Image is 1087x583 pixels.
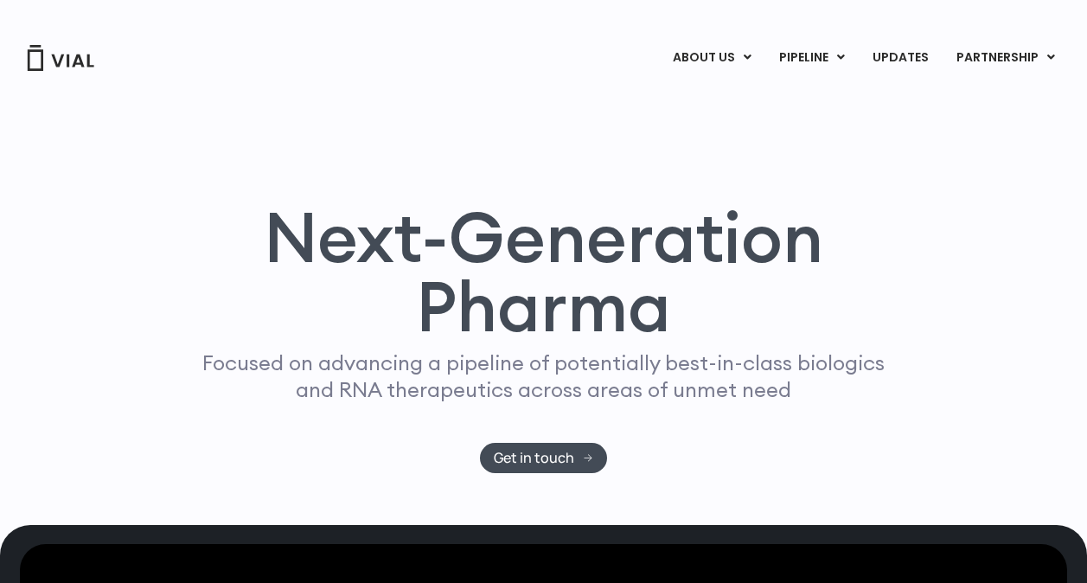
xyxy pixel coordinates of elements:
[169,202,918,341] h1: Next-Generation Pharma
[765,43,858,73] a: PIPELINEMenu Toggle
[195,349,892,403] p: Focused on advancing a pipeline of potentially best-in-class biologics and RNA therapeutics acros...
[943,43,1069,73] a: PARTNERSHIPMenu Toggle
[26,45,95,71] img: Vial Logo
[494,452,574,464] span: Get in touch
[659,43,764,73] a: ABOUT USMenu Toggle
[480,443,607,473] a: Get in touch
[859,43,942,73] a: UPDATES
